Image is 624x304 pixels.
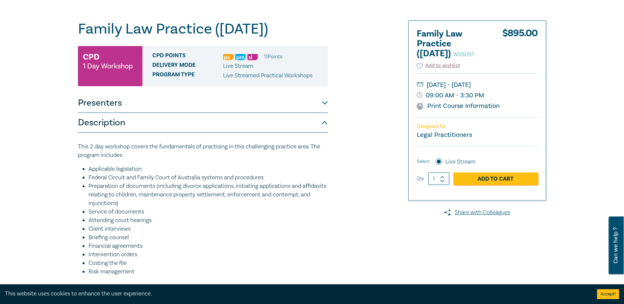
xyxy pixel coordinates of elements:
[5,290,587,298] div: This website uses cookies to enhance the user experience.
[78,142,328,160] p: This 2 day workshop covers the fundamentals of practising in this challenging practice area. The ...
[83,51,99,63] h3: CPD
[78,93,328,113] button: Presenters
[453,51,474,58] small: W25051
[88,173,328,182] li: Federal Circuit and Family Court of Australia systems and procedures
[612,220,619,270] span: Can we help ?
[152,71,223,80] span: Program type
[88,216,328,225] li: Attending court hearings
[417,123,538,130] p: Designed for
[408,208,546,217] a: Share with Colleagues
[88,259,328,267] li: Costing the file
[235,54,246,60] img: Practice Management & Business Skills
[502,29,538,62] div: $ 895.00
[152,52,223,61] span: CPD Points
[152,62,223,70] span: Delivery Mode
[88,233,328,242] li: Briefing counsel
[417,158,430,165] span: Select:
[223,71,312,80] p: Live Streamed Practical Workshops
[417,131,472,139] small: Legal Practitioners
[223,54,234,60] img: Professional Skills
[417,90,538,101] small: 09:00 AM - 3:30 PM
[78,20,328,38] h1: Family Law Practice ([DATE])
[88,225,328,233] li: Client interviews
[88,182,328,208] li: Preparation of documents (including divorce applications, initiating applications and affidavits ...
[453,172,538,185] a: Add to Cart
[83,63,133,69] small: 1 Day Workshop
[88,165,328,173] li: Applicable legislation
[88,250,328,259] li: Intervention orders
[88,242,328,250] li: Financial agreements
[88,208,328,216] li: Service of documents
[417,80,538,90] small: [DATE] - [DATE]
[264,52,282,61] li: 11 Point s
[88,267,328,276] li: Risk management
[247,54,258,60] img: Substantive Law
[445,158,476,166] label: Live Stream
[597,289,619,299] button: Accept cookies
[428,172,449,185] input: 1
[417,29,489,59] h2: Family Law Practice ([DATE])
[223,62,253,70] span: Live Stream
[417,175,424,182] label: Qty
[417,102,500,110] a: Print Course Information
[78,113,328,133] button: Description
[417,62,461,69] button: Add to wishlist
